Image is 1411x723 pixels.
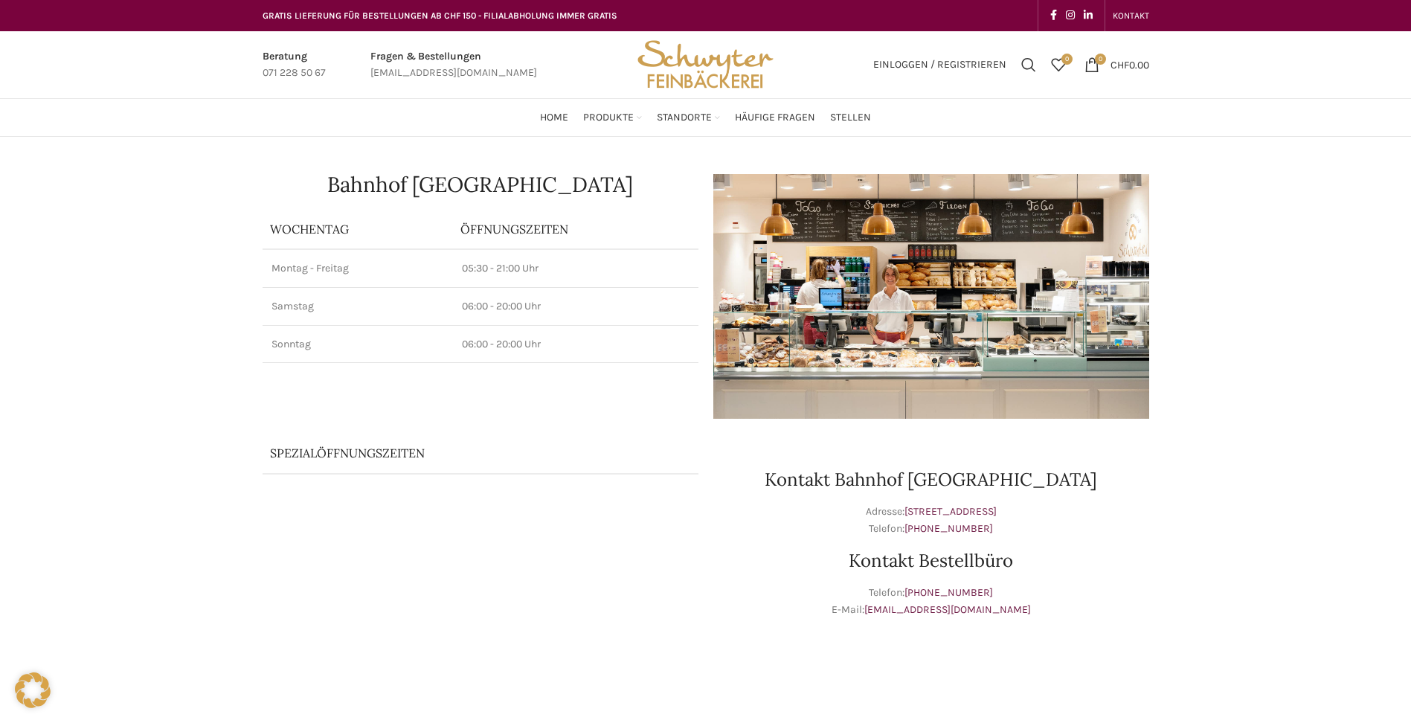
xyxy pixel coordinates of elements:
span: Standorte [657,111,712,125]
span: CHF [1111,58,1129,71]
p: Spezialöffnungszeiten [270,445,649,461]
h2: Kontakt Bestellbüro [713,552,1149,570]
h1: Bahnhof [GEOGRAPHIC_DATA] [263,174,698,195]
span: Einloggen / Registrieren [873,60,1006,70]
a: [STREET_ADDRESS] [904,505,997,518]
a: Produkte [583,103,642,132]
a: Facebook social link [1046,5,1061,26]
img: Bäckerei Schwyter [632,31,778,98]
a: Infobox link [370,48,537,82]
p: Montag - Freitag [271,261,444,276]
a: KONTAKT [1113,1,1149,30]
div: Meine Wunschliste [1044,50,1073,80]
a: 0 [1044,50,1073,80]
span: Home [540,111,568,125]
span: KONTAKT [1113,10,1149,21]
a: Standorte [657,103,720,132]
h2: Kontakt Bahnhof [GEOGRAPHIC_DATA] [713,471,1149,489]
div: Main navigation [255,103,1157,132]
span: 0 [1061,54,1073,65]
a: Infobox link [263,48,326,82]
p: ÖFFNUNGSZEITEN [460,221,691,237]
div: Secondary navigation [1105,1,1157,30]
a: Suchen [1014,50,1044,80]
p: Wochentag [270,221,446,237]
span: 0 [1095,54,1106,65]
p: 05:30 - 21:00 Uhr [462,261,690,276]
a: [EMAIL_ADDRESS][DOMAIN_NAME] [864,603,1031,616]
p: 06:00 - 20:00 Uhr [462,337,690,352]
p: Samstag [271,299,444,314]
a: Einloggen / Registrieren [866,50,1014,80]
a: Häufige Fragen [735,103,815,132]
p: Telefon: E-Mail: [713,585,1149,618]
a: Linkedin social link [1079,5,1097,26]
p: 06:00 - 20:00 Uhr [462,299,690,314]
a: Home [540,103,568,132]
a: [PHONE_NUMBER] [904,522,993,535]
span: Produkte [583,111,634,125]
bdi: 0.00 [1111,58,1149,71]
a: Instagram social link [1061,5,1079,26]
span: Stellen [830,111,871,125]
a: Site logo [632,57,778,70]
span: Häufige Fragen [735,111,815,125]
p: Adresse: Telefon: [713,504,1149,537]
a: 0 CHF0.00 [1077,50,1157,80]
a: [PHONE_NUMBER] [904,586,993,599]
p: Sonntag [271,337,444,352]
span: GRATIS LIEFERUNG FÜR BESTELLUNGEN AB CHF 150 - FILIALABHOLUNG IMMER GRATIS [263,10,617,21]
a: Stellen [830,103,871,132]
